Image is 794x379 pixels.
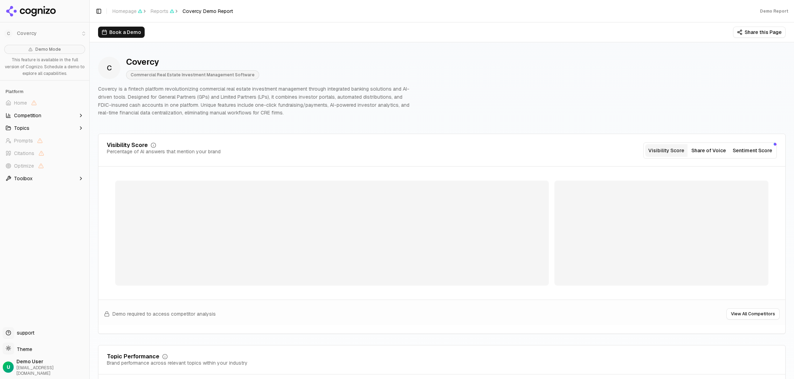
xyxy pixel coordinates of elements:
[126,70,259,79] span: Commercial Real Estate Investment Management Software
[760,8,788,14] div: Demo Report
[107,359,248,366] div: Brand performance across relevant topics within your industry
[4,57,85,77] p: This feature is available in the full version of Cognizo. Schedule a demo to explore all capabili...
[151,8,174,15] span: Reports
[14,329,34,336] span: support
[3,110,87,121] button: Competition
[14,346,32,352] span: Theme
[733,27,786,38] button: Share this Page
[16,365,87,376] span: [EMAIL_ADDRESS][DOMAIN_NAME]
[645,144,688,157] button: Visibility Score
[98,85,412,117] p: Covercy is a fintech platform revolutionizing commercial real estate investment management throug...
[107,142,148,148] div: Visibility Score
[14,175,33,182] span: Toolbox
[182,8,233,15] span: Covercy Demo Report
[14,112,41,119] span: Competition
[7,364,10,371] span: U
[112,8,233,15] nav: breadcrumb
[726,308,780,320] button: View All Competitors
[3,86,87,97] div: Platform
[126,56,259,68] div: Covercy
[107,354,159,359] div: Topic Performance
[112,310,216,317] span: Demo required to access competitor analysis
[730,144,775,157] button: Sentiment Score
[3,173,87,184] button: Toolbox
[98,27,145,38] button: Book a Demo
[3,122,87,134] button: Topics
[14,150,34,157] span: Citations
[14,137,33,144] span: Prompts
[688,144,730,157] button: Share of Voice
[14,125,29,132] span: Topics
[16,358,87,365] span: Demo User
[14,99,27,106] span: Home
[107,148,221,155] div: Percentage of AI answers that mention your brand
[98,57,120,79] span: C
[14,162,34,169] span: Optimize
[35,47,61,52] span: Demo Mode
[112,8,142,15] span: Homepage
